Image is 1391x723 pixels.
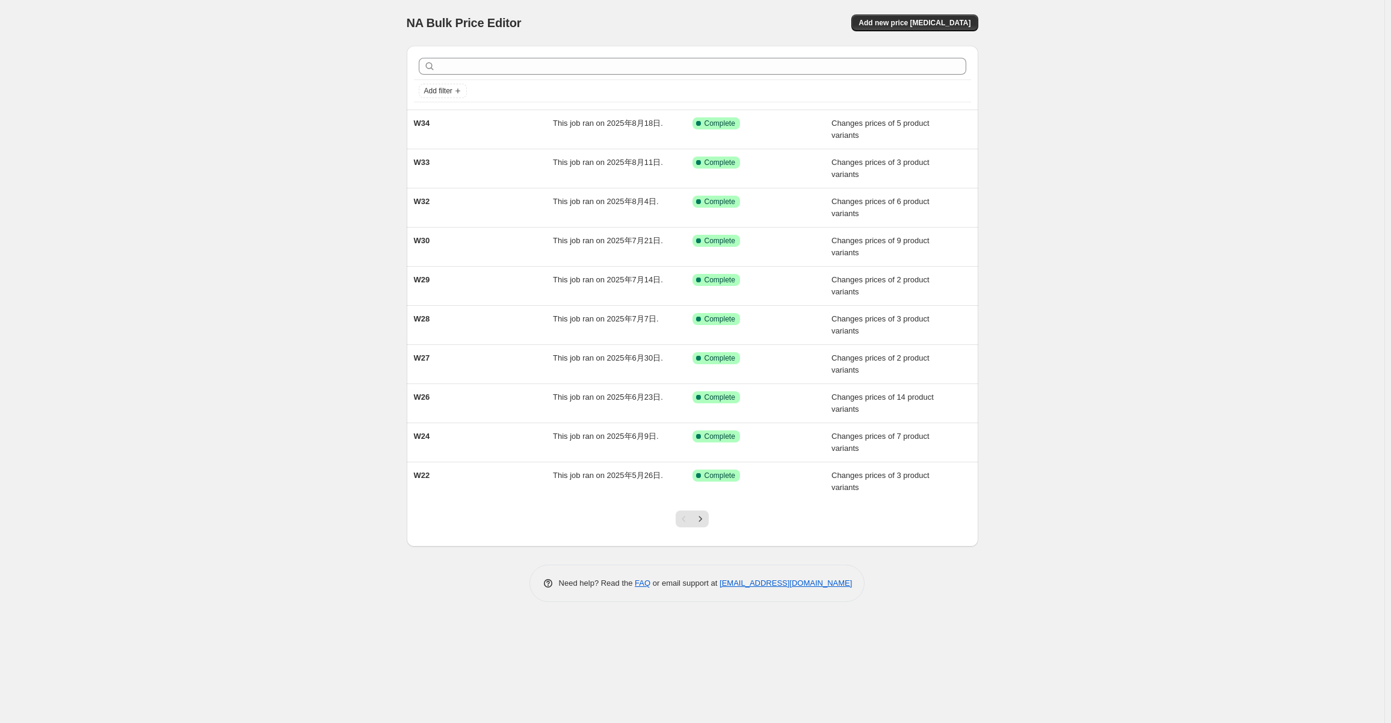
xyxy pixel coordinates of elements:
[407,16,522,29] span: NA Bulk Price Editor
[705,158,735,167] span: Complete
[720,579,852,588] a: [EMAIL_ADDRESS][DOMAIN_NAME]
[414,393,430,402] span: W26
[553,471,663,480] span: This job ran on 2025年5月26日.
[635,579,650,588] a: FAQ
[831,275,930,296] span: Changes prices of 2 product variants
[553,236,663,245] span: This job ran on 2025年7月21日.
[414,471,430,480] span: W22
[831,353,930,374] span: Changes prices of 2 product variants
[414,353,430,362] span: W27
[705,432,735,441] span: Complete
[553,158,663,167] span: This job ran on 2025年8月11日.
[705,197,735,206] span: Complete
[705,393,735,402] span: Complete
[851,14,978,31] button: Add new price [MEDICAL_DATA]
[553,197,659,206] span: This job ran on 2025年8月4日.
[831,471,930,492] span: Changes prices of 3 product variants
[859,18,970,28] span: Add new price [MEDICAL_DATA]
[705,314,735,324] span: Complete
[553,119,663,128] span: This job ran on 2025年8月18日.
[414,432,430,441] span: W24
[414,236,430,245] span: W30
[705,275,735,285] span: Complete
[414,314,430,323] span: W28
[559,579,635,588] span: Need help? Read the
[831,393,934,414] span: Changes prices of 14 product variants
[414,119,430,128] span: W34
[553,432,659,441] span: This job ran on 2025年6月9日.
[553,314,659,323] span: This job ran on 2025年7月7日.
[831,119,930,140] span: Changes prices of 5 product variants
[419,84,467,98] button: Add filter
[553,275,663,284] span: This job ran on 2025年7月14日.
[424,86,452,96] span: Add filter
[705,471,735,480] span: Complete
[692,510,709,527] button: Next
[831,314,930,335] span: Changes prices of 3 product variants
[831,197,930,218] span: Changes prices of 6 product variants
[831,432,930,453] span: Changes prices of 7 product variants
[414,275,430,284] span: W29
[553,353,663,362] span: This job ran on 2025年6月30日.
[831,236,930,257] span: Changes prices of 9 product variants
[414,197,430,206] span: W32
[831,158,930,179] span: Changes prices of 3 product variants
[676,510,709,527] nav: Pagination
[705,236,735,246] span: Complete
[705,353,735,363] span: Complete
[650,579,720,588] span: or email support at
[705,119,735,128] span: Complete
[553,393,663,402] span: This job ran on 2025年6月23日.
[414,158,430,167] span: W33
